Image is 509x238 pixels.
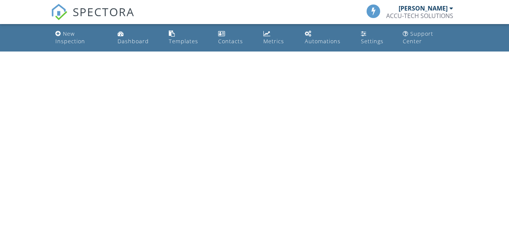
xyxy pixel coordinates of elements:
[55,30,85,45] div: New Inspection
[118,38,149,45] div: Dashboard
[115,27,160,49] a: Dashboard
[51,10,135,26] a: SPECTORA
[169,38,198,45] div: Templates
[218,38,243,45] div: Contacts
[400,27,457,49] a: Support Center
[73,4,135,20] span: SPECTORA
[51,4,67,20] img: The Best Home Inspection Software - Spectora
[166,27,209,49] a: Templates
[386,12,453,20] div: ACCU-TECH SOLUTIONS
[215,27,255,49] a: Contacts
[52,27,109,49] a: New Inspection
[260,27,296,49] a: Metrics
[358,27,394,49] a: Settings
[399,5,448,12] div: [PERSON_NAME]
[403,30,433,45] div: Support Center
[305,38,341,45] div: Automations
[361,38,384,45] div: Settings
[263,38,284,45] div: Metrics
[302,27,352,49] a: Automations (Basic)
